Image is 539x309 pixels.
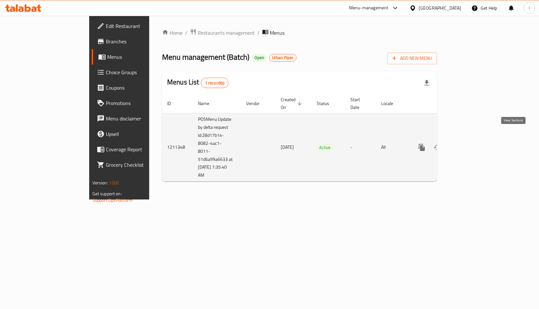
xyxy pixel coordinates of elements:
[409,94,481,113] th: Actions
[317,144,333,151] div: Active
[167,77,228,88] h2: Menus List
[92,18,179,34] a: Edit Restaurant
[92,142,179,157] a: Coverage Report
[107,53,174,61] span: Menus
[198,100,218,107] span: Name
[252,54,267,62] div: Open
[419,4,461,12] div: [GEOGRAPHIC_DATA]
[106,22,174,30] span: Edit Restaurant
[246,100,268,107] span: Vendor
[317,100,338,107] span: Status
[92,190,122,198] span: Get support on:
[350,96,368,111] span: Start Date
[430,140,445,155] button: Change Status
[185,29,187,37] li: /
[92,65,179,80] a: Choice Groups
[162,50,249,64] span: Menu management ( Batch )
[106,99,174,107] span: Promotions
[381,100,401,107] span: Locale
[198,29,255,37] span: Restaurants management
[529,4,530,12] span: I
[106,146,174,153] span: Coverage Report
[167,100,179,107] span: ID
[270,29,285,37] span: Menus
[92,34,179,49] a: Branches
[92,126,179,142] a: Upsell
[92,196,133,204] a: Support.OpsPlatform
[106,84,174,92] span: Coupons
[201,80,228,86] span: 1 record(s)
[376,113,409,181] td: All
[106,68,174,76] span: Choice Groups
[317,144,333,151] span: Active
[257,29,260,37] li: /
[419,75,434,91] div: Export file
[345,113,376,181] td: -
[106,161,174,169] span: Grocery Checklist
[269,55,296,60] span: Urban Piper
[162,94,481,182] table: enhanced table
[92,179,108,187] span: Version:
[92,80,179,95] a: Coupons
[106,38,174,45] span: Branches
[109,179,119,187] span: 1.0.0
[92,111,179,126] a: Menu disclaimer
[349,4,389,12] div: Menu-management
[201,78,229,88] div: Total records count
[106,130,174,138] span: Upsell
[387,52,437,64] button: Add New Menu
[193,113,241,181] td: POSMenu Update by delta request Id:28d17b14-8082-4ac1-8011-51d6a99a6633 at [DATE] 7:35:40 AM
[106,115,174,122] span: Menu disclaimer
[162,29,437,37] nav: breadcrumb
[92,49,179,65] a: Menus
[92,157,179,172] a: Grocery Checklist
[281,143,294,151] span: [DATE]
[252,55,267,60] span: Open
[190,29,255,37] a: Restaurants management
[92,95,179,111] a: Promotions
[392,54,432,62] span: Add New Menu
[281,96,304,111] span: Created On
[414,140,430,155] button: more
